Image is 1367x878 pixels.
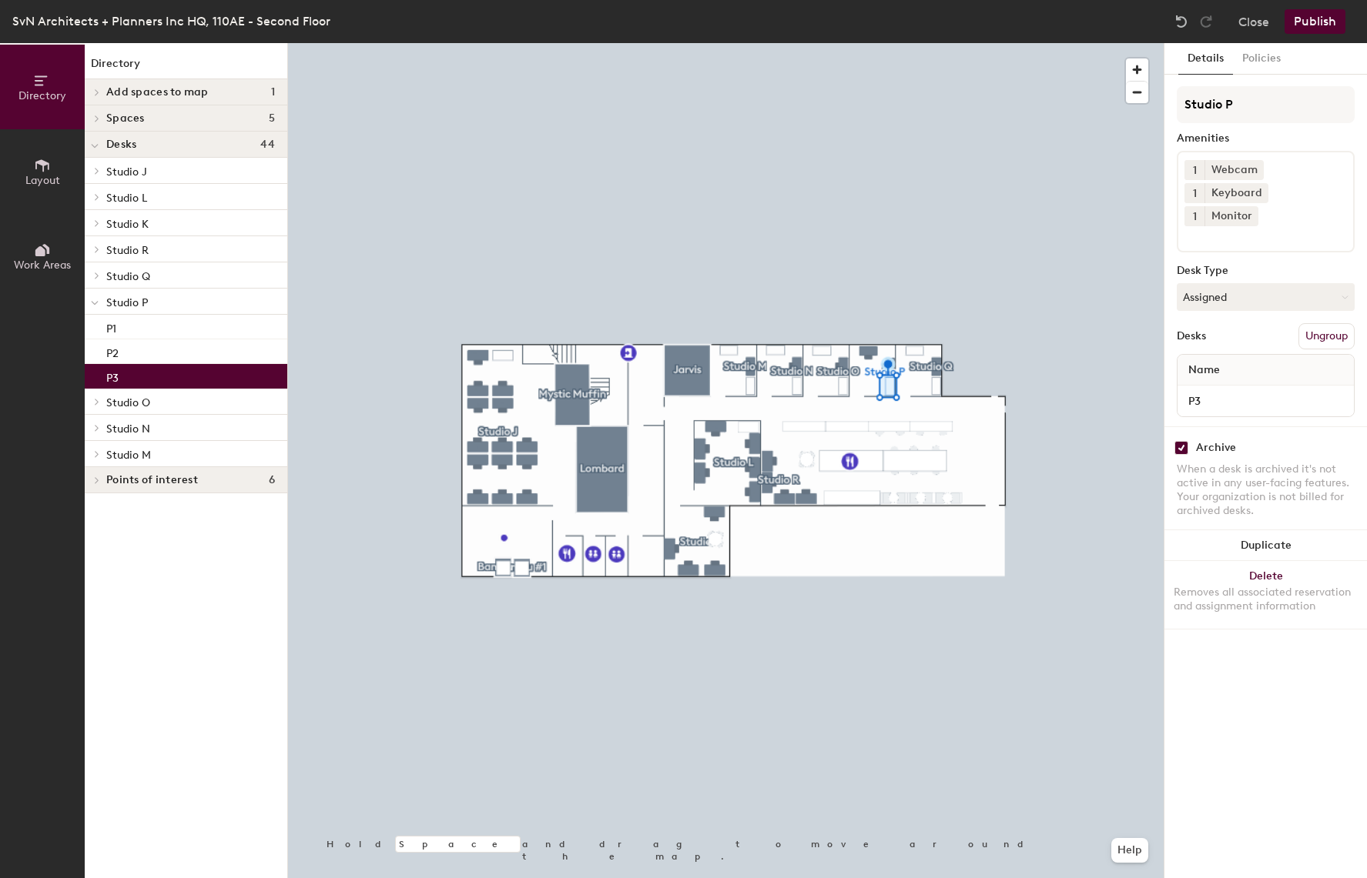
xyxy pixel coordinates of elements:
button: Publish [1285,9,1345,34]
button: 1 [1184,183,1205,203]
span: Studio N [106,422,150,436]
button: 1 [1184,206,1205,226]
img: Redo [1198,14,1214,29]
button: 1 [1184,160,1205,180]
div: Removes all associated reservation and assignment information [1174,586,1358,613]
span: 1 [1193,185,1197,202]
span: Studio R [106,244,149,257]
button: Close [1238,9,1269,34]
span: 1 [271,86,275,98]
p: P3 [106,367,119,385]
span: Studio K [106,218,149,231]
span: Layout [25,174,60,187]
span: Add spaces to map [106,86,209,98]
span: Studio J [106,165,147,179]
span: Studio M [106,449,151,462]
div: Keyboard [1205,183,1268,203]
div: Monitor [1205,206,1258,226]
button: Details [1178,43,1233,75]
p: P1 [106,318,116,336]
button: Help [1111,838,1148,863]
span: Studio O [106,396,150,409]
span: Desks [106,139,136,151]
div: Amenities [1177,132,1355,145]
span: 5 [269,112,275,125]
span: Studio L [106,192,147,205]
img: Undo [1174,14,1189,29]
button: Assigned [1177,283,1355,311]
div: Desks [1177,330,1206,342]
span: 44 [260,139,275,151]
span: Name [1181,356,1228,384]
div: Desk Type [1177,265,1355,277]
span: Spaces [106,112,145,125]
input: Unnamed desk [1181,390,1351,412]
span: Directory [18,89,66,102]
h1: Directory [85,55,287,79]
span: 1 [1193,209,1197,225]
span: Points of interest [106,474,198,486]
span: Studio Q [106,270,150,283]
button: Policies [1233,43,1290,75]
div: SvN Architects + Planners Inc HQ, 110AE - Second Floor [12,12,330,31]
button: Ungroup [1298,323,1355,349]
button: Duplicate [1164,530,1367,561]
span: Work Areas [14,259,71,272]
span: Studio P [106,296,148,309]
span: 1 [1193,162,1197,179]
p: P2 [106,342,119,360]
div: Webcam [1205,160,1264,180]
span: 6 [269,474,275,486]
div: Archive [1196,442,1236,454]
div: When a desk is archived it's not active in any user-facing features. Your organization is not bil... [1177,462,1355,518]
button: DeleteRemoves all associated reservation and assignment information [1164,561,1367,629]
